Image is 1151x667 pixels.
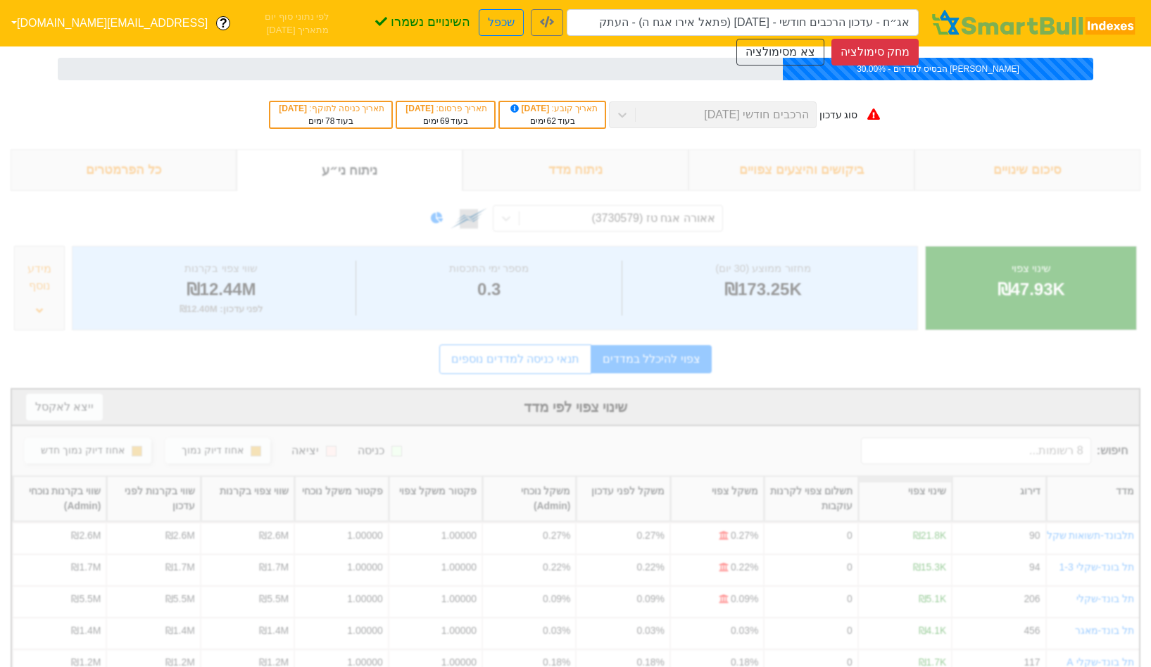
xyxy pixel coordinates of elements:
div: ביקושים והיצעים צפויים [688,149,914,191]
div: תאריך כניסה לתוקף : [277,102,384,115]
div: שווי צפוי בקרנות [90,261,352,277]
div: 1.00000 [347,528,382,543]
div: בעוד ימים [404,115,487,127]
div: Toggle SortBy [859,477,951,520]
div: ₪1.4M [259,623,289,638]
div: ₪15.3K [913,560,946,575]
div: 1.00000 [441,560,477,575]
div: 1.00000 [441,592,477,606]
div: ניתוח מדד [463,149,688,191]
button: שכפל [479,9,524,36]
div: 0.03% [543,623,570,638]
div: ניתוח ני״ע [237,149,463,191]
div: תאריך קובע : [507,102,598,115]
div: Toggle SortBy [765,477,857,520]
div: 0.27% [731,528,758,543]
div: ₪2.6M [259,528,289,543]
div: 0.22% [636,560,664,575]
div: 1.00000 [441,623,477,638]
div: ₪1.4M [71,623,101,638]
div: אחוז דיוק נמוך חדש [41,443,125,459]
span: השינויים נשמרו [375,13,470,31]
div: Toggle SortBy [201,477,294,520]
div: ₪1.7M [259,560,289,575]
div: ₪2.6M [165,528,195,543]
div: תאריך פרסום : [404,102,487,115]
div: 0.03% [636,623,664,638]
div: Toggle SortBy [1047,477,1139,520]
div: מידע נוסף [18,261,61,294]
span: חיפוש : [861,437,1128,464]
div: ₪12.44M [90,277,352,302]
a: תנאי כניסה למדדים נוספים [439,344,591,374]
div: ₪1.4M [165,623,195,638]
div: 0 [847,592,853,606]
span: [DATE] [279,104,309,113]
div: ₪5.1K [919,592,947,606]
div: ₪5.5M [71,592,101,606]
div: 1.00000 [347,592,382,606]
div: ₪5.5M [165,592,195,606]
div: Toggle SortBy [577,477,669,520]
div: 0.09% [543,592,570,606]
div: 0.09% [731,592,758,606]
div: אחוז דיוק נמוך [182,443,244,459]
span: ? [220,14,227,33]
div: 0.22% [731,560,758,575]
img: tase link [451,200,487,237]
div: ₪21.8K [913,528,946,543]
div: ₪1.7M [165,560,195,575]
div: 0 [847,528,853,543]
img: SmartBull [929,9,1140,37]
div: כל הפרמטרים [11,149,237,191]
button: אחוז דיוק נמוך חדש [25,438,151,463]
button: אחוז דיוק נמוך [165,438,270,463]
div: 0.22% [543,560,570,575]
div: סיכום שינויים [914,149,1140,191]
span: לפי נתוני סוף יום מתאריך [DATE] [239,10,329,37]
div: 1.00000 [347,560,382,575]
div: Toggle SortBy [107,477,199,520]
div: סוג עדכון [819,108,858,123]
div: ₪4.1K [919,623,947,638]
div: 0 [847,560,853,575]
div: Toggle SortBy [952,477,1045,520]
a: תלבונד-תשואות שקלי [1045,530,1135,541]
div: 94 [1029,560,1040,575]
div: 0.27% [543,528,570,543]
div: ₪47.93K [943,277,1119,302]
div: [PERSON_NAME] הבסיס למדדים - 30.00% [783,58,1093,80]
div: שינוי צפוי לפי מדד [26,397,1125,418]
div: 0.09% [636,592,664,606]
div: בעוד ימים [507,115,598,127]
a: תל בונד-מאגר [1075,625,1135,636]
div: 1.00000 [441,528,477,543]
a: תל בונד-שקלי 1-3 [1059,561,1134,573]
div: 0.03% [731,623,758,638]
span: 78 [325,116,334,126]
div: ₪173.25K [626,277,900,302]
input: 8 רשומות... [861,437,1091,464]
div: Toggle SortBy [295,477,387,520]
div: 0.27% [636,528,664,543]
span: 62 [547,116,556,126]
div: בעוד ימים [277,115,384,127]
div: Toggle SortBy [671,477,763,520]
div: ₪1.7M [71,560,101,575]
div: 0 [847,623,853,638]
div: 0.3 [360,277,618,302]
div: 1.00000 [347,623,382,638]
button: צא מסימולציה [736,39,824,66]
span: [DATE] [405,104,436,113]
button: מחק סימולציה [831,39,919,66]
div: שינוי צפוי [943,261,1119,277]
div: Toggle SortBy [389,477,482,520]
div: אאורה אגח טז (3730579) [591,210,715,227]
div: 206 [1024,592,1040,606]
button: ייצא לאקסל [26,394,103,420]
div: מספר ימי התכסות [360,261,618,277]
button: Copy Simulation ID [531,9,563,36]
span: 69 [440,116,449,126]
div: יציאה [291,442,319,459]
div: Toggle SortBy [483,477,575,520]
